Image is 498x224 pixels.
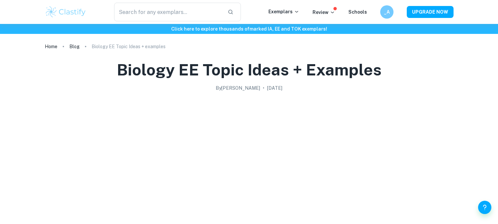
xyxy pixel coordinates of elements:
[348,9,367,15] a: Schools
[117,59,382,80] h1: Biology EE Topic Ideas + examples
[45,42,57,51] a: Home
[216,84,260,92] h2: By [PERSON_NAME]
[263,84,264,92] p: •
[383,8,391,16] h6: _A
[69,42,80,51] a: Blog
[478,201,491,214] button: Help and Feedback
[45,5,87,19] img: Clastify logo
[267,84,282,92] h2: [DATE]
[407,6,454,18] button: UPGRADE NOW
[114,3,223,21] input: Search for any exemplars...
[92,43,166,50] p: Biology EE Topic Ideas + examples
[1,25,497,33] h6: Click here to explore thousands of marked IA, EE and TOK exemplars !
[380,5,393,19] button: _A
[268,8,299,15] p: Exemplars
[313,9,335,16] p: Review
